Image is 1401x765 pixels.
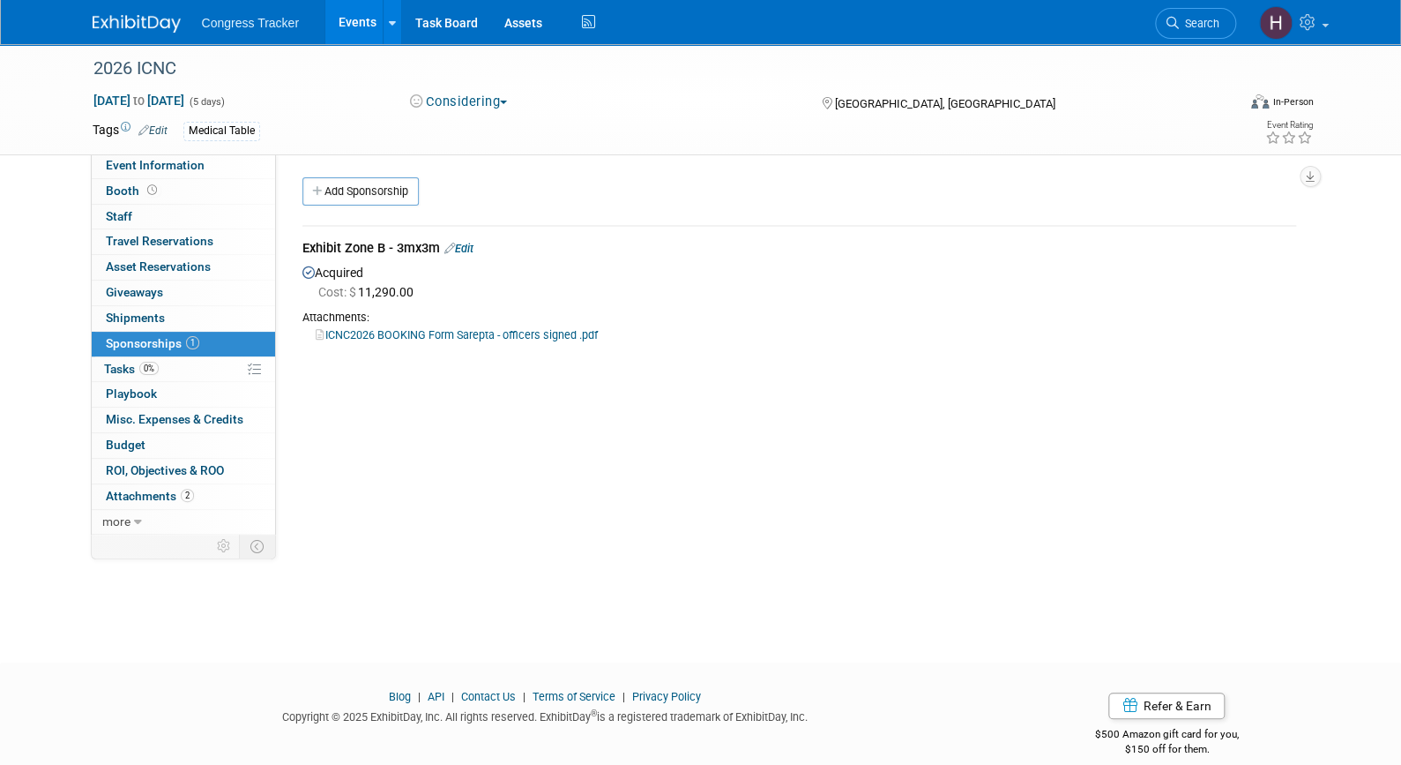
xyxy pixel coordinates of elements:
[92,332,275,356] a: Sponsorships1
[92,510,275,535] a: more
[1179,17,1219,30] span: Search
[316,328,598,341] a: ICNC2026 BOOKING Form Sarepta - officers signed .pdf
[618,690,630,703] span: |
[461,690,516,703] a: Contact Us
[144,184,160,197] span: Booth not reserved yet
[1025,716,1309,756] div: $500 Amazon gift card for you,
[106,259,211,274] span: Asset Reservations
[92,281,275,305] a: Giveaways
[106,489,194,503] span: Attachments
[102,514,130,529] span: more
[1259,6,1293,40] img: Heather Jones
[106,311,165,325] span: Shipments
[92,306,275,331] a: Shipments
[106,463,224,477] span: ROI, Objectives & ROO
[139,362,159,375] span: 0%
[92,382,275,407] a: Playbook
[92,433,275,458] a: Budget
[188,96,225,108] span: (5 days)
[1108,693,1225,719] a: Refer & Earn
[92,205,275,229] a: Staff
[92,179,275,204] a: Booth
[92,357,275,382] a: Tasks0%
[92,154,275,178] a: Event Information
[106,438,145,452] span: Budget
[533,690,615,703] a: Terms of Service
[92,408,275,432] a: Misc. Expenses & Credits
[1271,95,1313,109] div: In-Person
[404,93,514,111] button: Considering
[389,690,411,703] a: Blog
[93,93,185,109] span: [DATE] [DATE]
[202,16,299,30] span: Congress Tracker
[181,489,194,502] span: 2
[428,690,444,703] a: API
[239,535,275,558] td: Toggle Event Tabs
[106,209,132,223] span: Staff
[835,97,1055,110] span: [GEOGRAPHIC_DATA], [GEOGRAPHIC_DATA]
[1132,92,1314,118] div: Event Format
[302,310,1296,326] div: Attachments:
[106,386,157,401] span: Playbook
[92,255,275,280] a: Asset Reservations
[93,15,181,33] img: ExhibitDay
[318,285,421,299] span: 11,290.00
[106,412,243,426] span: Misc. Expenses & Credits
[518,690,530,703] span: |
[318,285,358,299] span: Cost: $
[87,53,1210,85] div: 2026 ICNC
[302,261,1296,343] div: Acquired
[92,459,275,484] a: ROI, Objectives & ROO
[444,242,473,255] a: Edit
[302,239,1296,261] div: Exhibit Zone B - 3mx3m
[591,709,597,718] sup: ®
[138,124,168,137] a: Edit
[209,535,240,558] td: Personalize Event Tab Strip
[130,94,147,108] span: to
[106,285,163,299] span: Giveaways
[447,690,458,703] span: |
[302,177,419,206] a: Add Sponsorship
[1155,8,1236,39] a: Search
[106,158,205,172] span: Event Information
[93,121,168,141] td: Tags
[1025,742,1309,757] div: $150 off for them.
[92,484,275,509] a: Attachments2
[1264,121,1312,130] div: Event Rating
[106,184,160,198] span: Booth
[106,234,213,248] span: Travel Reservations
[104,362,159,376] span: Tasks
[414,690,425,703] span: |
[92,229,275,254] a: Travel Reservations
[186,336,199,349] span: 1
[106,336,199,350] span: Sponsorships
[183,122,260,140] div: Medical Table
[632,690,701,703] a: Privacy Policy
[93,705,999,725] div: Copyright © 2025 ExhibitDay, Inc. All rights reserved. ExhibitDay is a registered trademark of Ex...
[1251,94,1269,109] img: Format-Inperson.png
